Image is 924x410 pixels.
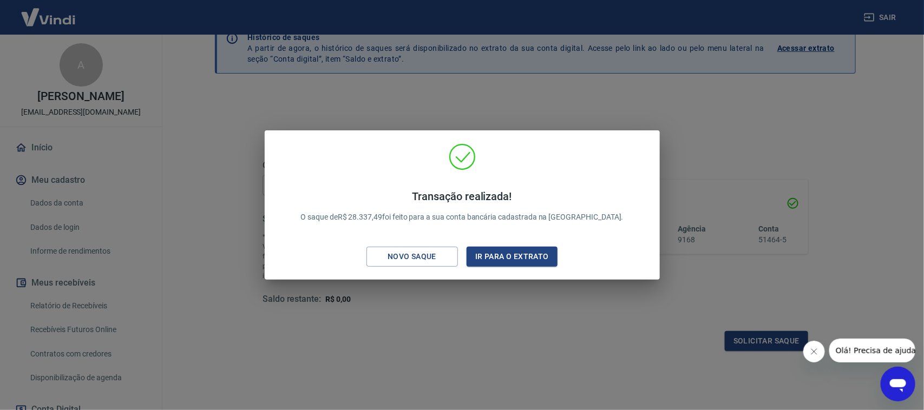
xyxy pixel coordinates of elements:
iframe: Fechar mensagem [803,341,825,362]
h4: Transação realizada! [300,190,624,203]
button: Ir para o extrato [467,247,558,267]
span: Olá! Precisa de ajuda? [6,8,91,16]
iframe: Botão para abrir a janela de mensagens [881,367,915,401]
div: Novo saque [375,250,449,263]
iframe: Mensagem da empresa [829,339,915,362]
button: Novo saque [366,247,458,267]
p: O saque de R$ 28.337,49 foi feito para a sua conta bancária cadastrada na [GEOGRAPHIC_DATA]. [300,190,624,223]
